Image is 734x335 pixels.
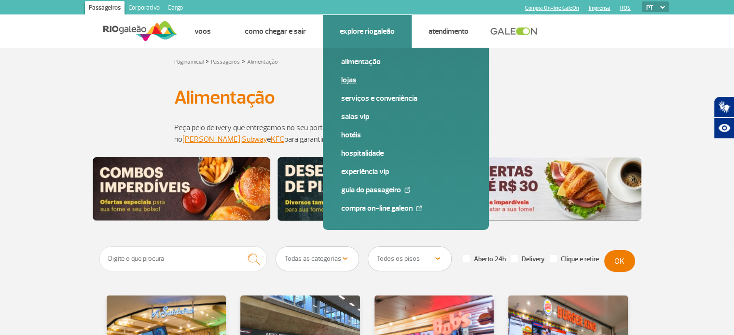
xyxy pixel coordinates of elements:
label: Aberto 24h [463,255,506,264]
a: Imprensa [589,5,610,11]
label: Clique e retire [550,255,599,264]
a: Compra On-line GaleOn [525,5,579,11]
a: Guia do Passageiro [341,185,471,195]
img: External Link Icon [416,205,422,211]
a: Lojas [341,75,471,85]
h1: Alimentação [174,89,560,106]
a: Alimentação [247,58,278,66]
a: > [242,55,245,67]
a: Alimentação [341,56,471,67]
button: Abrir recursos assistivos. [714,118,734,139]
a: Corporativo [125,1,164,16]
a: Como chegar e sair [245,27,306,36]
a: Página inicial [174,58,204,66]
a: Salas VIP [341,111,471,122]
a: RQS [620,5,631,11]
a: Atendimento [429,27,469,36]
a: Explore RIOgaleão [340,27,395,36]
a: Compra On-line GaleOn [341,203,471,214]
input: Digite o que procura [99,246,267,271]
a: Subway [242,134,267,144]
button: OK [604,250,635,272]
a: Cargo [164,1,187,16]
a: > [206,55,209,67]
button: Abrir tradutor de língua de sinais. [714,96,734,118]
label: Delivery [511,255,545,264]
a: [PERSON_NAME] [182,134,240,144]
a: Experiência VIP [341,166,471,177]
div: Plugin de acessibilidade da Hand Talk. [714,96,734,139]
a: Voos [194,27,211,36]
a: Passageiros [85,1,125,16]
p: Peça pelo delivery que entregamos no seu portão de embarque! Use o cupom GALEON10 no , e para gar... [174,122,560,145]
a: KFC [271,134,284,144]
img: External Link Icon [404,187,410,193]
a: Serviços e Conveniência [341,93,471,104]
a: Hospitalidade [341,148,471,159]
a: Hotéis [341,130,471,140]
a: Passageiros [211,58,240,66]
